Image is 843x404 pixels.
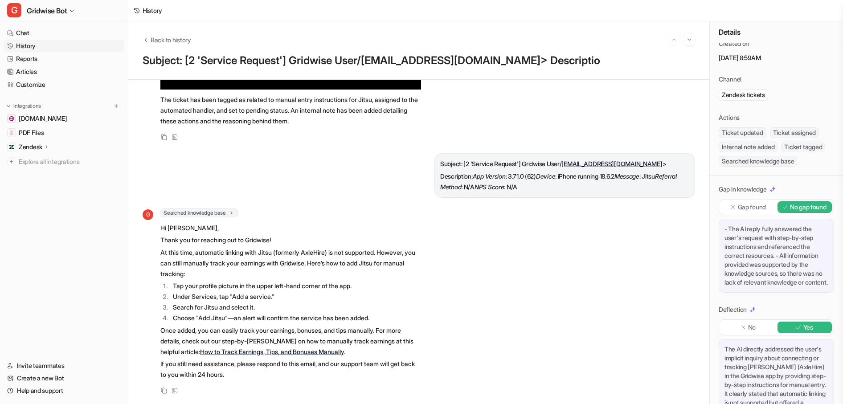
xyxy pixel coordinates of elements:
li: Choose "Add Jitsu"—an alert will confirm the service has been added. [170,313,421,323]
li: Under Services, tap "Add a service." [170,291,421,302]
span: Ticket updated [719,127,766,138]
em: Device [536,172,555,180]
em: Referral Method [440,172,677,191]
span: [DOMAIN_NAME] [19,114,67,123]
div: History [143,6,162,15]
p: No gap found [790,203,827,212]
a: Reports [4,53,124,65]
p: Integrations [13,102,41,110]
a: PDF FilesPDF Files [4,127,124,139]
p: [DATE] 8:59AM [719,53,834,62]
a: Articles [4,65,124,78]
p: Subject: [2 'Service Request'] Gridwise User/ > [440,159,689,169]
span: Ticket tagged [781,142,825,152]
a: How to Track Earnings, Tips, and Bonuses Manually [200,348,344,355]
li: Search for Jitsu and select it. [170,302,421,313]
a: Chat [4,27,124,39]
li: Tap your profile picture in the upper left-hand corner of the app. [170,281,421,291]
p: Zendesk [19,143,42,151]
img: gridwise.io [9,116,14,121]
span: G [143,209,153,220]
button: Go to previous session [668,34,680,45]
p: Gap found [738,203,766,212]
span: Gridwise Bot [27,4,67,17]
p: Actions [719,113,740,122]
span: Explore all integrations [19,155,121,169]
img: Previous session [671,36,677,44]
span: PDF Files [19,128,44,137]
p: Zendesk tickets [722,90,765,99]
span: Ticket assigned [770,127,819,138]
img: Zendesk [9,144,14,150]
div: Details [710,21,843,43]
button: Back to history [143,35,191,45]
a: Customize [4,78,124,91]
a: gridwise.io[DOMAIN_NAME] [4,112,124,125]
p: Created on [719,39,749,48]
p: Thank you for reaching out to Gridwise! [160,235,421,245]
a: [EMAIL_ADDRESS][DOMAIN_NAME] [561,160,662,167]
p: Once added, you can easily track your earnings, bonuses, and tips manually. For more details, che... [160,325,421,357]
p: If you still need assistance, please respond to this email, and our support team will get back to... [160,359,421,380]
a: Explore all integrations [4,155,124,168]
a: Invite teammates [4,359,124,372]
button: Integrations [4,102,44,110]
a: History [4,40,124,52]
img: expand menu [5,103,12,109]
em: Message [614,172,639,180]
p: The ticket has been tagged as related to manual entry instructions for Jitsu, assigned to the aut... [160,94,421,127]
p: Deflection [719,305,747,314]
img: menu_add.svg [113,103,119,109]
span: G [7,3,21,17]
p: Gap in knowledge [719,185,767,194]
span: Searched knowledge base [160,208,238,217]
em: App Version [473,172,506,180]
p: Subject: [2 'Service Request'] Gridwise User/[EMAIL_ADDRESS][DOMAIN_NAME]> Descriptio [143,54,695,67]
p: Yes [803,323,813,332]
span: Searched knowledge base [719,156,797,167]
a: Create a new Bot [4,372,124,384]
p: Description: : 3.71.0 (62) : iPhone running 18.6.2 : Jitsu : N/A : N/A [440,171,689,192]
div: - The AI reply fully answered the user's request with step-by-step instructions and referenced th... [719,219,834,293]
img: Next session [686,36,692,44]
span: Internal note added [719,142,778,152]
em: NPS Score [475,183,504,191]
p: Hi [PERSON_NAME], [160,223,421,233]
p: Channel [719,75,741,84]
a: Help and support [4,384,124,397]
span: Back to history [151,35,191,45]
p: At this time, automatic linking with Jitsu (formerly AxleHire) is not supported. However, you can... [160,247,421,279]
p: No [748,323,756,332]
button: Go to next session [683,34,695,45]
img: PDF Files [9,130,14,135]
img: explore all integrations [7,157,16,166]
